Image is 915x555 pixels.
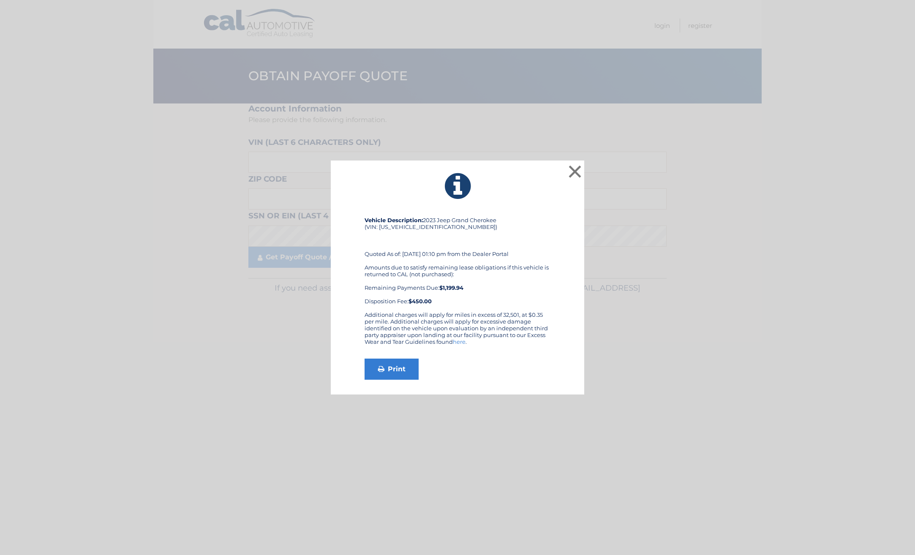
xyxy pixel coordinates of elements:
[365,311,550,352] div: Additional charges will apply for miles in excess of 32,501, at $0.35 per mile. Additional charge...
[566,163,583,180] button: ×
[365,264,550,305] div: Amounts due to satisfy remaining lease obligations if this vehicle is returned to CAL (not purcha...
[453,338,466,345] a: here
[365,359,419,380] a: Print
[439,284,463,291] b: $1,199.94
[408,298,432,305] strong: $450.00
[365,217,550,311] div: 2023 Jeep Grand Cherokee (VIN: [US_VEHICLE_IDENTIFICATION_NUMBER]) Quoted As of: [DATE] 01:10 pm ...
[365,217,423,223] strong: Vehicle Description:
